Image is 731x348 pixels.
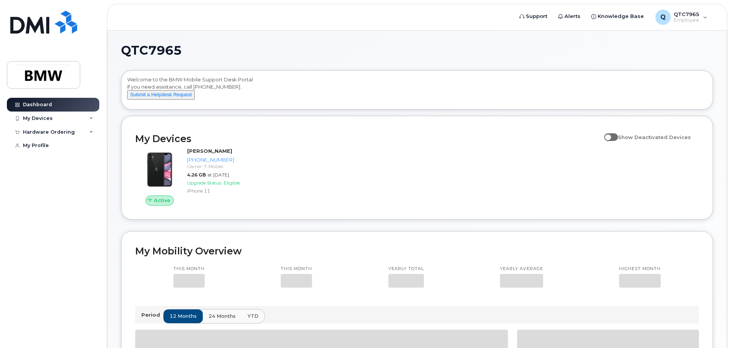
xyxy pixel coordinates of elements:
p: This month [281,266,312,272]
div: Carrier: T-Mobile [187,163,266,170]
p: Period [141,311,163,319]
p: This month [173,266,205,272]
span: 24 months [209,312,236,320]
span: YTD [247,312,259,320]
div: iPhone 11 [187,188,266,194]
strong: [PERSON_NAME] [187,148,232,154]
div: Welcome to the BMW Mobile Support Desk Portal If you need assistance, call [PHONE_NUMBER]. [127,76,707,107]
h2: My Mobility Overview [135,245,699,257]
span: 4.26 GB [187,172,206,178]
p: Yearly average [500,266,543,272]
span: Active [154,197,170,204]
a: Submit a Helpdesk Request [127,91,195,97]
span: Show Deactivated Devices [618,134,691,140]
a: Active[PERSON_NAME][PHONE_NUMBER]Carrier: T-Mobile4.26 GBat [DATE]Upgrade Status:EligibleiPhone 11 [135,147,269,206]
span: Upgrade Status: [187,180,222,186]
button: Submit a Helpdesk Request [127,90,195,100]
span: at [DATE] [207,172,229,178]
div: [PHONE_NUMBER] [187,156,266,163]
p: Yearly total [388,266,424,272]
img: iPhone_11.jpg [141,151,178,188]
span: QTC7965 [121,45,182,56]
h2: My Devices [135,133,600,144]
p: Highest month [619,266,661,272]
input: Show Deactivated Devices [604,130,610,136]
span: Eligible [224,180,240,186]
